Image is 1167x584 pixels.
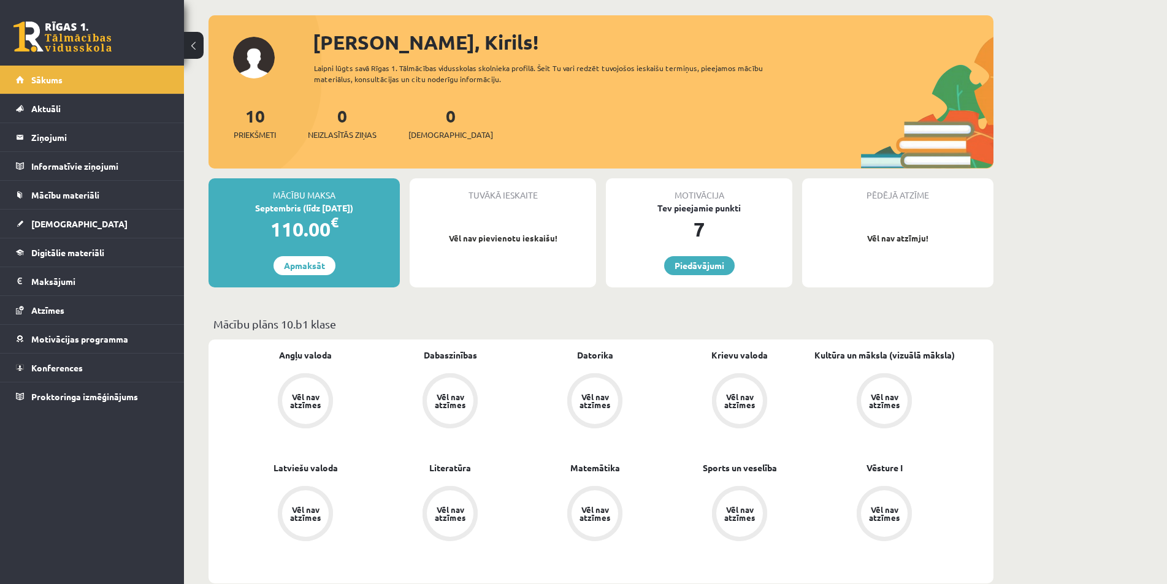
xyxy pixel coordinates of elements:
[722,393,757,409] div: Vēl nav atzīmes
[234,129,276,141] span: Priekšmeti
[522,486,667,544] a: Vēl nav atzīmes
[378,373,522,431] a: Vēl nav atzīmes
[274,256,335,275] a: Apmaksāt
[667,373,812,431] a: Vēl nav atzīmes
[408,129,493,141] span: [DEMOGRAPHIC_DATA]
[308,129,377,141] span: Neizlasītās ziņas
[433,393,467,409] div: Vēl nav atzīmes
[213,316,989,332] p: Mācību plāns 10.b1 klase
[867,461,903,474] a: Vēsture I
[16,123,169,151] a: Ziņojumi
[31,218,128,229] span: [DEMOGRAPHIC_DATA]
[16,382,169,411] a: Proktoringa izmēģinājums
[13,21,112,52] a: Rīgas 1. Tālmācības vidusskola
[522,373,667,431] a: Vēl nav atzīmes
[16,152,169,180] a: Informatīvie ziņojumi
[606,214,792,244] div: 7
[288,506,323,521] div: Vēl nav atzīmes
[31,391,138,402] span: Proktoringa izmēģinājums
[16,267,169,295] a: Maksājumi
[274,461,338,474] a: Latviešu valoda
[703,461,777,474] a: Sports un veselība
[31,152,169,180] legend: Informatīvie ziņojumi
[16,210,169,238] a: [DEMOGRAPHIC_DATA]
[31,103,61,114] span: Aktuāli
[308,105,377,141] a: 0Neizlasītās ziņas
[31,74,63,85] span: Sākums
[31,189,99,200] span: Mācību materiāli
[867,506,901,521] div: Vēl nav atzīmes
[31,123,169,151] legend: Ziņojumi
[314,63,785,85] div: Laipni lūgts savā Rīgas 1. Tālmācības vidusskolas skolnieka profilā. Šeit Tu vari redzēt tuvojošo...
[410,178,596,202] div: Tuvākā ieskaite
[578,393,612,409] div: Vēl nav atzīmes
[31,362,83,373] span: Konferences
[16,66,169,94] a: Sākums
[31,305,64,316] span: Atzīmes
[606,202,792,214] div: Tev pieejamie punkti
[31,267,169,295] legend: Maksājumi
[814,349,955,362] a: Kultūra un māksla (vizuālā māksla)
[16,94,169,123] a: Aktuāli
[16,238,169,267] a: Digitālie materiāli
[31,333,128,344] span: Motivācijas programma
[664,256,735,275] a: Piedāvājumi
[570,461,620,474] a: Matemātika
[802,178,993,202] div: Pēdējā atzīme
[416,232,590,245] p: Vēl nav pievienotu ieskaišu!
[424,349,477,362] a: Dabaszinības
[667,486,812,544] a: Vēl nav atzīmes
[279,349,332,362] a: Angļu valoda
[433,506,467,521] div: Vēl nav atzīmes
[16,181,169,209] a: Mācību materiāli
[16,354,169,382] a: Konferences
[722,506,757,521] div: Vēl nav atzīmes
[711,349,768,362] a: Krievu valoda
[233,486,378,544] a: Vēl nav atzīmes
[233,373,378,431] a: Vēl nav atzīmes
[606,178,792,202] div: Motivācija
[808,232,987,245] p: Vēl nav atzīmju!
[288,393,323,409] div: Vēl nav atzīmes
[812,373,957,431] a: Vēl nav atzīmes
[313,28,993,57] div: [PERSON_NAME], Kirils!
[31,247,104,258] span: Digitālie materiāli
[209,178,400,202] div: Mācību maksa
[209,202,400,214] div: Septembris (līdz [DATE])
[378,486,522,544] a: Vēl nav atzīmes
[867,393,901,409] div: Vēl nav atzīmes
[429,461,471,474] a: Literatūra
[812,486,957,544] a: Vēl nav atzīmes
[577,349,613,362] a: Datorika
[209,214,400,244] div: 110.00
[578,506,612,521] div: Vēl nav atzīmes
[408,105,493,141] a: 0[DEMOGRAPHIC_DATA]
[234,105,276,141] a: 10Priekšmeti
[16,325,169,353] a: Motivācijas programma
[16,296,169,324] a: Atzīmes
[331,213,339,231] span: €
